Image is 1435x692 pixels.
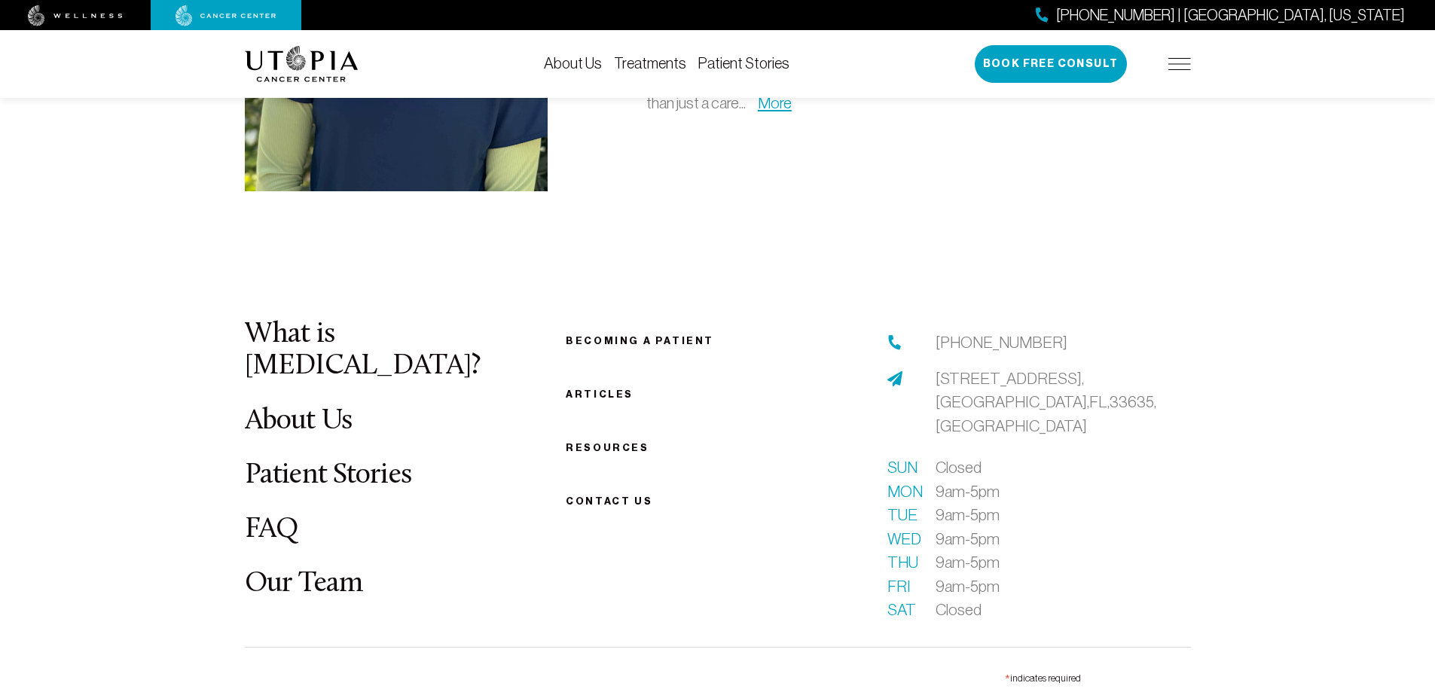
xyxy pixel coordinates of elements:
[887,371,902,386] img: address
[887,335,902,350] img: phone
[566,389,634,400] a: Articles
[936,480,1000,504] span: 9am-5pm
[1036,5,1405,26] a: [PHONE_NUMBER] | [GEOGRAPHIC_DATA], [US_STATE]
[936,527,1000,551] span: 9am-5pm
[936,370,1156,434] span: [STREET_ADDRESS], [GEOGRAPHIC_DATA], FL, 33635, [GEOGRAPHIC_DATA]
[245,569,363,599] a: Our Team
[614,55,686,72] a: Treatments
[758,94,792,111] a: More
[245,320,481,381] a: What is [MEDICAL_DATA]?
[936,456,982,480] span: Closed
[176,5,276,26] img: cancer center
[718,666,1081,687] div: indicates required
[936,503,1000,527] span: 9am-5pm
[698,55,789,72] a: Patient Stories
[936,367,1191,438] a: [STREET_ADDRESS],[GEOGRAPHIC_DATA],FL,33635,[GEOGRAPHIC_DATA]
[566,495,652,507] span: Contact us
[936,331,1067,355] a: [PHONE_NUMBER]
[887,598,917,622] span: Sat
[245,515,299,544] a: FAQ
[887,480,917,504] span: Mon
[887,550,917,575] span: Thu
[28,5,123,26] img: wellness
[975,45,1127,83] button: Book Free Consult
[566,442,649,453] a: Resources
[936,575,1000,599] span: 9am-5pm
[936,598,982,622] span: Closed
[936,550,1000,575] span: 9am-5pm
[887,503,917,527] span: Tue
[544,55,602,72] a: About Us
[887,456,917,480] span: Sun
[245,461,412,490] a: Patient Stories
[887,575,917,599] span: Fri
[566,335,714,346] a: Becoming a patient
[245,46,359,82] img: logo
[245,407,353,436] a: About Us
[1056,5,1405,26] span: [PHONE_NUMBER] | [GEOGRAPHIC_DATA], [US_STATE]
[887,527,917,551] span: Wed
[1168,58,1191,70] img: icon-hamburger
